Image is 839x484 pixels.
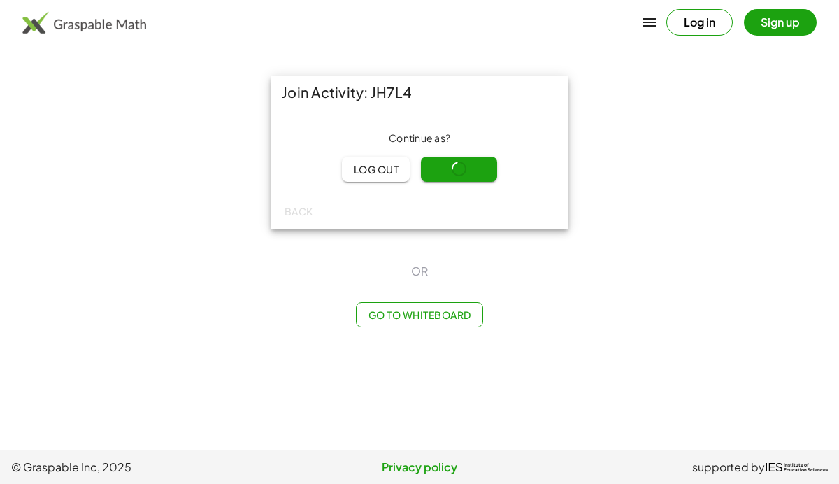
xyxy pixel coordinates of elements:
span: IES [765,461,783,474]
span: Go to Whiteboard [368,308,471,321]
span: Institute of Education Sciences [784,463,828,473]
button: Log in [666,9,733,36]
button: Go to Whiteboard [356,302,482,327]
a: Privacy policy [283,459,555,476]
button: Log out [342,157,410,182]
button: Sign up [744,9,817,36]
span: OR [411,263,428,280]
div: Continue as ? [282,131,557,145]
span: Log out [353,163,399,176]
a: IESInstitute ofEducation Sciences [765,459,828,476]
span: supported by [692,459,765,476]
span: © Graspable Inc, 2025 [11,459,283,476]
div: Join Activity: JH7L4 [271,76,568,109]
